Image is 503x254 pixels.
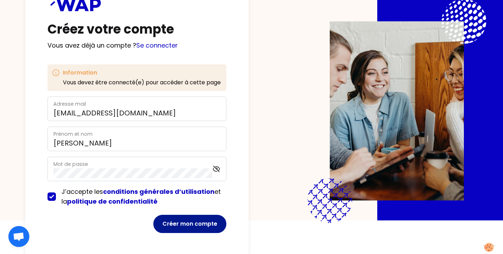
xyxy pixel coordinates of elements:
div: Ouvrir le chat [8,226,29,247]
label: Prénom et nom [53,130,93,137]
p: Vous avez déjà un compte ? [48,41,226,50]
label: Adresse mail [53,100,86,107]
button: Créer mon compte [153,215,226,233]
img: Description [330,21,464,200]
p: Vous devez être connecté(e) pour accéder à cette page [63,78,221,87]
h1: Créez votre compte [48,22,226,36]
span: J’accepte les et la [61,187,221,206]
a: Se connecter [136,41,178,50]
a: conditions générales d’utilisation [103,187,214,196]
label: Mot de passe [53,161,88,168]
h3: Information [63,69,221,77]
a: politique de confidentialité [67,197,158,206]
